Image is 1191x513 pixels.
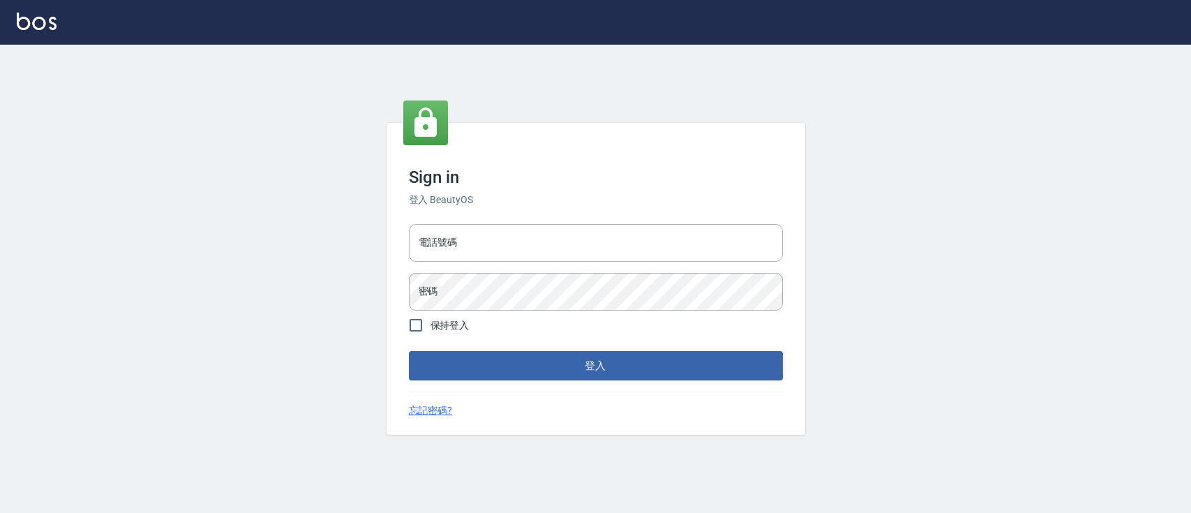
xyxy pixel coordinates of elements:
span: 保持登入 [430,318,470,333]
h6: 登入 BeautyOS [409,193,783,207]
button: 登入 [409,351,783,380]
a: 忘記密碼? [409,403,453,418]
h3: Sign in [409,168,783,187]
img: Logo [17,13,57,30]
